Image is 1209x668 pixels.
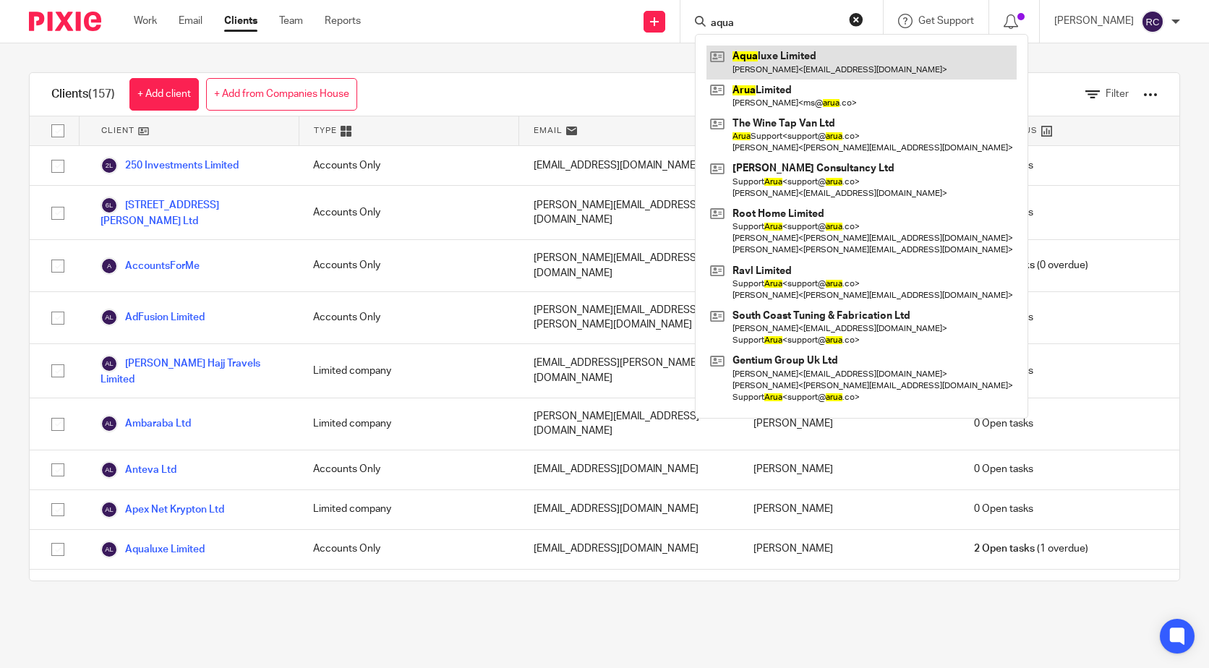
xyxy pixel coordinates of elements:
[314,124,337,137] span: Type
[101,157,239,174] a: 250 Investments Limited
[299,398,518,450] div: Limited company
[1141,10,1164,33] img: svg%3E
[51,87,115,102] h1: Clients
[101,157,118,174] img: svg%3E
[299,344,518,398] div: Limited company
[1054,14,1134,28] p: [PERSON_NAME]
[179,14,202,28] a: Email
[534,124,563,137] span: Email
[709,17,840,30] input: Search
[1106,89,1129,99] span: Filter
[974,462,1033,476] span: 0 Open tasks
[974,541,1035,556] span: 2 Open tasks
[519,292,739,343] div: [PERSON_NAME][EMAIL_ADDRESS][PERSON_NAME][DOMAIN_NAME]
[299,240,518,291] div: Accounts Only
[129,78,199,111] a: + Add client
[849,12,863,27] button: Clear
[101,355,118,372] img: svg%3E
[519,398,739,450] div: [PERSON_NAME][EMAIL_ADDRESS][DOMAIN_NAME]
[974,258,1088,273] span: (0 overdue)
[519,530,739,569] div: [EMAIL_ADDRESS][DOMAIN_NAME]
[101,197,284,228] a: [STREET_ADDRESS][PERSON_NAME] Ltd
[101,501,118,518] img: svg%3E
[101,415,191,432] a: Ambaraba Ltd
[101,415,118,432] img: svg%3E
[519,146,739,185] div: [EMAIL_ADDRESS][DOMAIN_NAME]
[974,541,1088,556] span: (1 overdue)
[134,14,157,28] a: Work
[974,502,1033,516] span: 0 Open tasks
[519,450,739,489] div: [EMAIL_ADDRESS][DOMAIN_NAME]
[101,461,118,479] img: svg%3E
[519,490,739,529] div: [EMAIL_ADDRESS][DOMAIN_NAME]
[101,309,118,326] img: svg%3E
[739,450,959,489] div: [PERSON_NAME]
[739,490,959,529] div: [PERSON_NAME]
[299,186,518,239] div: Accounts Only
[101,541,118,558] img: svg%3E
[279,14,303,28] a: Team
[101,124,134,137] span: Client
[519,240,739,291] div: [PERSON_NAME][EMAIL_ADDRESS][DOMAIN_NAME]
[206,78,357,111] a: + Add from Companies House
[299,292,518,343] div: Accounts Only
[101,355,284,387] a: [PERSON_NAME] Hajj Travels Limited
[519,186,739,239] div: [PERSON_NAME][EMAIL_ADDRESS][DOMAIN_NAME]
[101,197,118,214] img: svg%3E
[739,398,959,450] div: [PERSON_NAME]
[519,344,739,398] div: [EMAIL_ADDRESS][PERSON_NAME][DOMAIN_NAME]
[88,88,115,100] span: (157)
[299,146,518,185] div: Accounts Only
[974,416,1033,431] span: 0 Open tasks
[325,14,361,28] a: Reports
[101,581,184,598] a: Arua Limited
[101,501,224,518] a: Apex Net Krypton Ltd
[918,16,974,26] span: Get Support
[739,530,959,569] div: [PERSON_NAME]
[101,257,118,275] img: svg%3E
[739,570,959,609] div: [PERSON_NAME]
[299,490,518,529] div: Limited company
[101,581,118,598] img: svg%3E
[101,541,205,558] a: Aqualuxe Limited
[519,570,739,609] div: [EMAIL_ADDRESS][DOMAIN_NAME]
[299,530,518,569] div: Accounts Only
[224,14,257,28] a: Clients
[101,461,176,479] a: Anteva Ltd
[29,12,101,31] img: Pixie
[299,450,518,489] div: Accounts Only
[299,570,518,609] div: Accounts Only
[44,117,72,145] input: Select all
[101,309,205,326] a: AdFusion Limited
[101,257,200,275] a: AccountsForMe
